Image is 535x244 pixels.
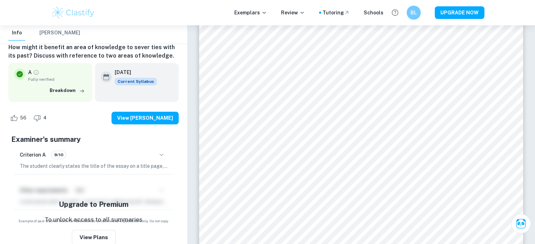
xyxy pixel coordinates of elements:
button: UPGRADE NOW [435,6,484,19]
h6: Criterion A [20,151,46,159]
h5: Examiner's summary [11,134,176,145]
a: Grade fully verified [33,69,39,75]
p: Review [281,9,305,17]
button: Help and Feedback [389,7,401,19]
div: This exemplar is based on the current syllabus. Feel free to refer to it for inspiration/ideas wh... [115,78,157,85]
div: Like [8,112,30,124]
button: View [PERSON_NAME] [112,112,179,124]
p: Exemplars [234,9,267,17]
div: Dislike [32,112,50,124]
h6: How might it benefit an area of knowledge to sever ties with its past? Discuss with reference to ... [8,43,179,60]
span: 56 [16,114,30,121]
span: 9/10 [52,152,66,158]
img: Clastify logo [51,6,96,20]
p: A [28,68,32,76]
button: Ask Clai [511,214,531,233]
a: Tutoring [323,9,350,17]
h6: BL [409,9,418,17]
button: [PERSON_NAME] [39,25,80,41]
span: Fully verified [28,76,87,83]
span: Current Syllabus [115,78,157,85]
button: BL [407,6,421,20]
h5: Upgrade to Premium [59,199,128,210]
p: The student clearly states the title of the essay on a title page, ensuring it is apparent. They ... [20,162,167,170]
a: Schools [364,9,383,17]
span: 4 [39,114,50,121]
h6: [DATE] [115,68,151,76]
button: Info [8,25,25,41]
span: Example of past student work. For reference on structure and expectations only. Do not copy. [8,218,179,224]
p: To unlock access to all summaries [45,215,142,224]
button: Breakdown [48,85,87,96]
